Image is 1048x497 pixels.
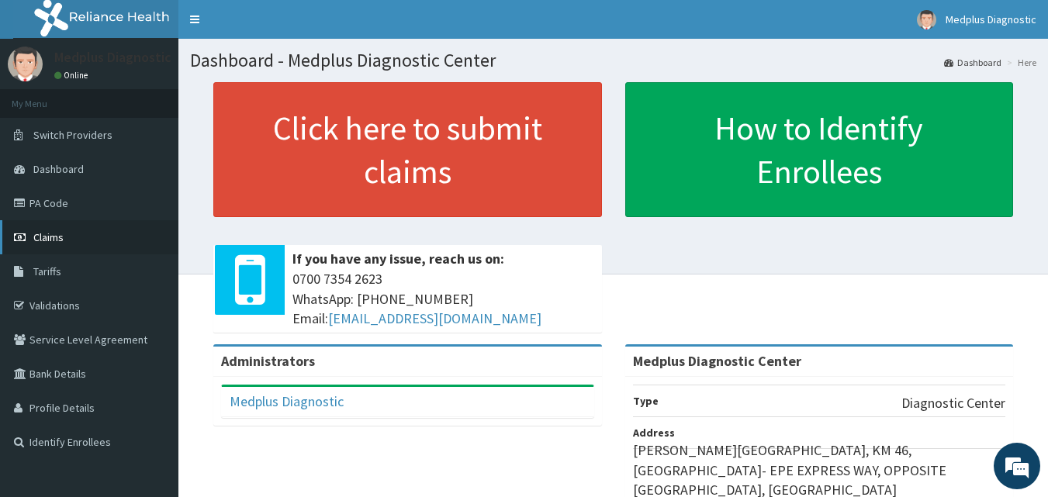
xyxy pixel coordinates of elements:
[221,352,315,370] b: Administrators
[190,50,1036,71] h1: Dashboard - Medplus Diagnostic Center
[54,50,171,64] p: Medplus Diagnostic
[633,352,801,370] strong: Medplus Diagnostic Center
[633,394,659,408] b: Type
[1003,56,1036,69] li: Here
[213,82,602,217] a: Click here to submit claims
[625,82,1014,217] a: How to Identify Enrollees
[8,47,43,81] img: User Image
[328,309,541,327] a: [EMAIL_ADDRESS][DOMAIN_NAME]
[901,393,1005,413] p: Diagnostic Center
[633,426,675,440] b: Address
[944,56,1001,69] a: Dashboard
[230,392,344,410] a: Medplus Diagnostic
[292,269,594,329] span: 0700 7354 2623 WhatsApp: [PHONE_NUMBER] Email:
[946,12,1036,26] span: Medplus Diagnostic
[33,230,64,244] span: Claims
[33,264,61,278] span: Tariffs
[917,10,936,29] img: User Image
[292,250,504,267] b: If you have any issue, reach us on:
[33,128,112,142] span: Switch Providers
[54,70,92,81] a: Online
[33,162,84,176] span: Dashboard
